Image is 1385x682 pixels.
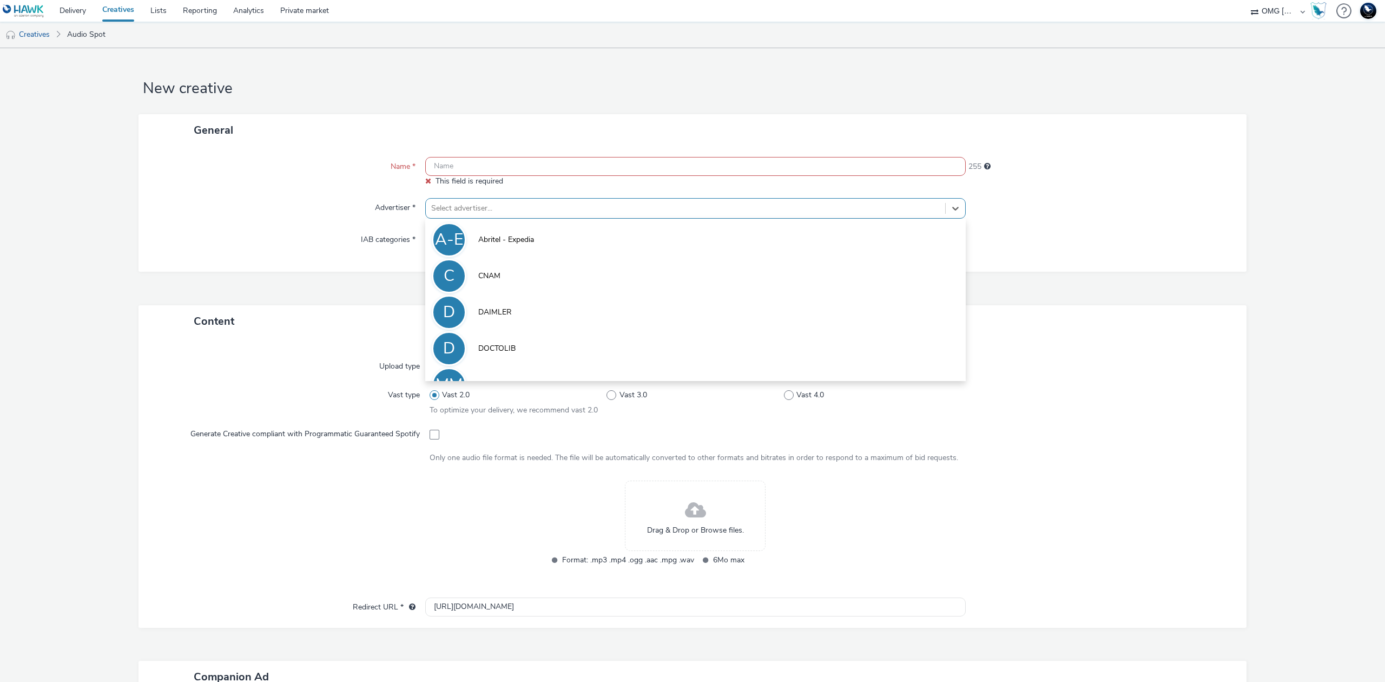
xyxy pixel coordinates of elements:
span: DOCTOLIB [478,343,516,354]
span: General [194,123,233,137]
div: Maximum 255 characters [984,161,991,172]
input: Name [425,157,966,176]
img: audio [5,30,16,41]
label: Upload type [375,357,424,372]
div: C [444,261,454,291]
span: Content [194,314,234,329]
div: Only one audio file format is needed. The file will be automatically converted to other formats a... [430,453,961,463]
span: Format: .mp3 .mp4 .ogg .aac .mpg .wav [562,554,694,566]
span: 6Mo max [713,554,845,566]
img: undefined Logo [3,4,44,18]
a: Hawk Academy [1310,2,1331,19]
img: Hawk Academy [1310,2,1327,19]
div: A-E [435,225,463,255]
label: Advertiser * [371,198,420,213]
span: Vast 2.0 [442,390,470,401]
a: Audio Spot [62,22,111,48]
div: D [443,333,455,364]
img: Support Hawk [1360,3,1376,19]
label: IAB categories * [357,230,420,245]
label: Generate Creative compliant with Programmatic Guaranteed Spotify [186,424,424,440]
span: Vast 3.0 [619,390,647,401]
span: CNAM [478,271,500,281]
span: 255 [968,161,981,172]
span: To optimize your delivery, we recommend vast 2.0 [430,405,598,415]
div: D [443,297,455,327]
span: [PERSON_NAME] [478,379,539,390]
span: DAIMLER [478,307,512,318]
label: Redirect URL * [348,598,420,613]
span: This field is required [436,176,503,186]
div: URL will be used as a validation URL with some SSPs and it will be the redirection URL of your cr... [404,602,415,613]
span: Vast 4.0 [796,390,824,401]
span: Abritel - Expedia [478,234,534,245]
h1: New creative [138,78,1246,99]
input: url... [425,598,966,617]
div: MM [436,370,463,400]
label: Name * [386,157,420,172]
label: Vast type [384,385,424,401]
span: Drag & Drop or Browse files. [647,525,744,536]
